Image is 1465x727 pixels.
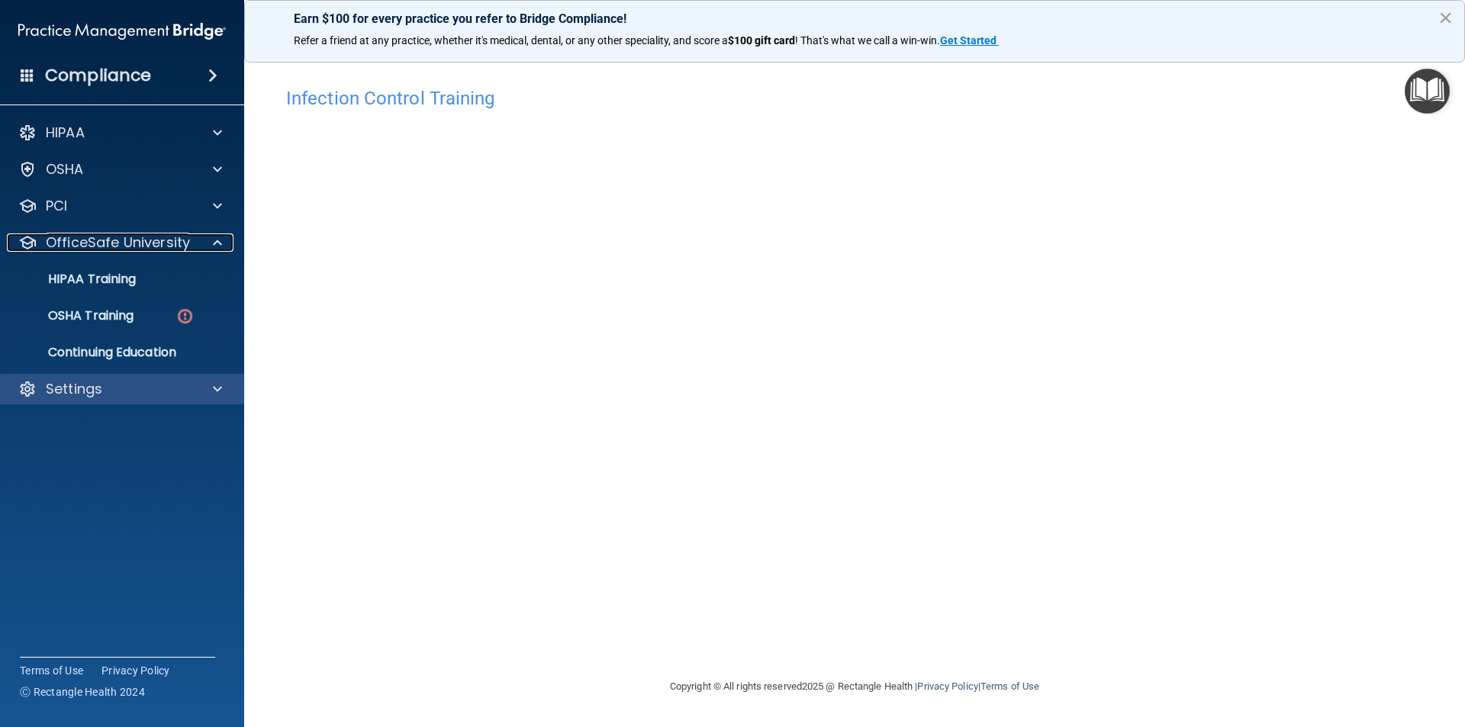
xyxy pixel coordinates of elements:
[795,34,940,47] span: ! That's what we call a win-win.
[10,308,134,323] p: OSHA Training
[46,197,67,215] p: PCI
[286,117,1049,586] iframe: infection-control-training
[980,680,1039,692] a: Terms of Use
[46,233,190,252] p: OfficeSafe University
[45,65,151,86] h4: Compliance
[1438,5,1453,30] button: Close
[940,34,997,47] strong: Get Started
[101,663,170,678] a: Privacy Policy
[20,684,145,700] span: Ⓒ Rectangle Health 2024
[18,380,222,398] a: Settings
[46,124,85,142] p: HIPAA
[10,272,136,287] p: HIPAA Training
[917,680,977,692] a: Privacy Policy
[20,663,83,678] a: Terms of Use
[294,11,1415,26] p: Earn $100 for every practice you refer to Bridge Compliance!
[286,88,1423,108] h4: Infection Control Training
[940,34,999,47] a: Get Started
[46,380,102,398] p: Settings
[18,124,222,142] a: HIPAA
[294,34,728,47] span: Refer a friend at any practice, whether it's medical, dental, or any other speciality, and score a
[576,662,1133,711] div: Copyright © All rights reserved 2025 @ Rectangle Health | |
[46,160,84,179] p: OSHA
[1405,69,1450,114] button: Open Resource Center
[18,160,222,179] a: OSHA
[728,34,795,47] strong: $100 gift card
[18,197,222,215] a: PCI
[18,233,222,252] a: OfficeSafe University
[175,307,195,326] img: danger-circle.6113f641.png
[10,345,218,360] p: Continuing Education
[18,16,226,47] img: PMB logo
